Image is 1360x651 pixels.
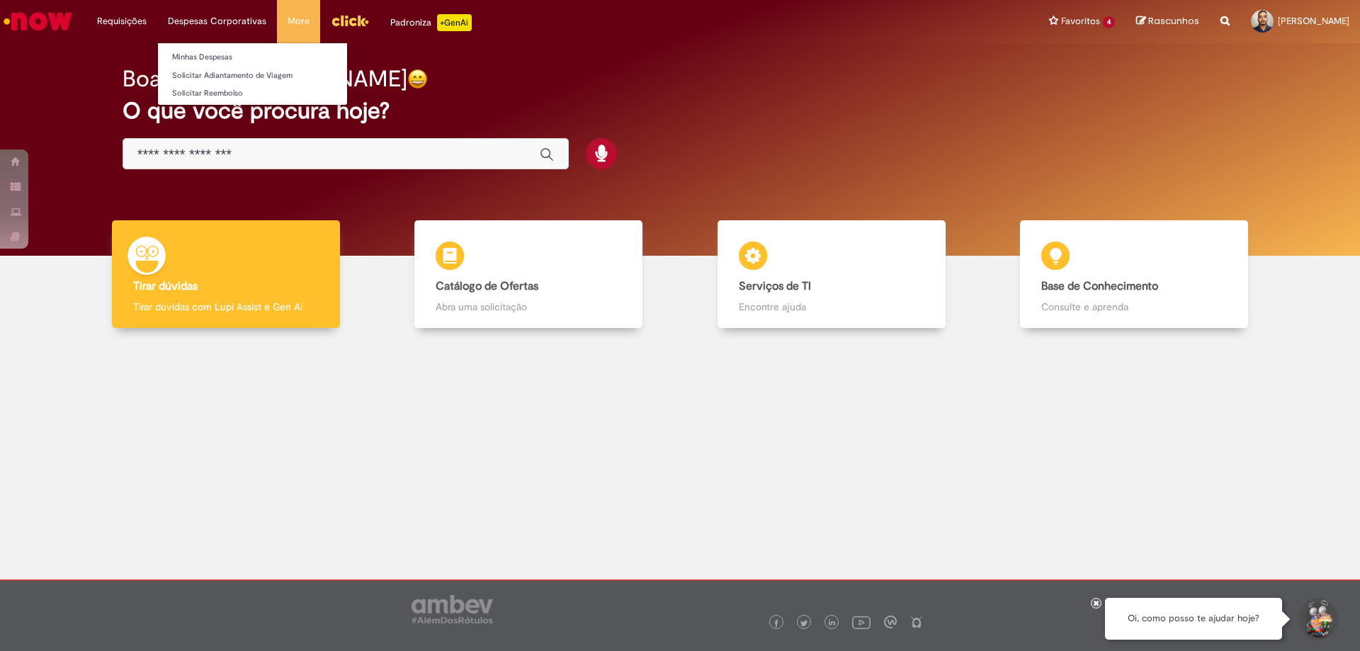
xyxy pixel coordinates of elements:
a: Minhas Despesas [158,50,347,65]
img: happy-face.png [407,69,428,89]
img: logo_footer_workplace.png [884,616,897,628]
a: Serviços de TI Encontre ajuda [680,220,983,329]
b: Serviços de TI [739,279,811,293]
span: 4 [1103,16,1115,28]
div: Padroniza [390,14,472,31]
button: Iniciar Conversa de Suporte [1296,598,1339,640]
p: Consulte e aprenda [1041,300,1227,314]
span: Favoritos [1061,14,1100,28]
b: Catálogo de Ofertas [436,279,538,293]
a: Catálogo de Ofertas Abra uma solicitação [378,220,681,329]
p: Tirar dúvidas com Lupi Assist e Gen Ai [133,300,319,314]
a: Tirar dúvidas Tirar dúvidas com Lupi Assist e Gen Ai [74,220,378,329]
img: logo_footer_ambev_rotulo_gray.png [412,595,493,623]
div: Oi, como posso te ajudar hoje? [1105,598,1282,640]
img: click_logo_yellow_360x200.png [331,10,369,31]
p: Encontre ajuda [739,300,924,314]
h2: O que você procura hoje? [123,98,1238,123]
a: Solicitar Adiantamento de Viagem [158,68,347,84]
img: logo_footer_linkedin.png [829,619,836,628]
img: logo_footer_facebook.png [773,620,780,627]
p: Abra uma solicitação [436,300,621,314]
span: Rascunhos [1148,14,1199,28]
a: Base de Conhecimento Consulte e aprenda [983,220,1286,329]
span: [PERSON_NAME] [1278,15,1349,27]
span: Requisições [97,14,147,28]
img: logo_footer_twitter.png [800,620,807,627]
span: Despesas Corporativas [168,14,266,28]
img: ServiceNow [1,7,74,35]
span: More [288,14,310,28]
img: logo_footer_youtube.png [852,613,871,631]
p: +GenAi [437,14,472,31]
b: Tirar dúvidas [133,279,198,293]
b: Base de Conhecimento [1041,279,1158,293]
a: Solicitar Reembolso [158,86,347,101]
ul: Despesas Corporativas [157,43,348,106]
a: Rascunhos [1136,15,1199,28]
img: logo_footer_naosei.png [910,616,923,628]
h2: Boa noite, [PERSON_NAME] [123,67,407,91]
